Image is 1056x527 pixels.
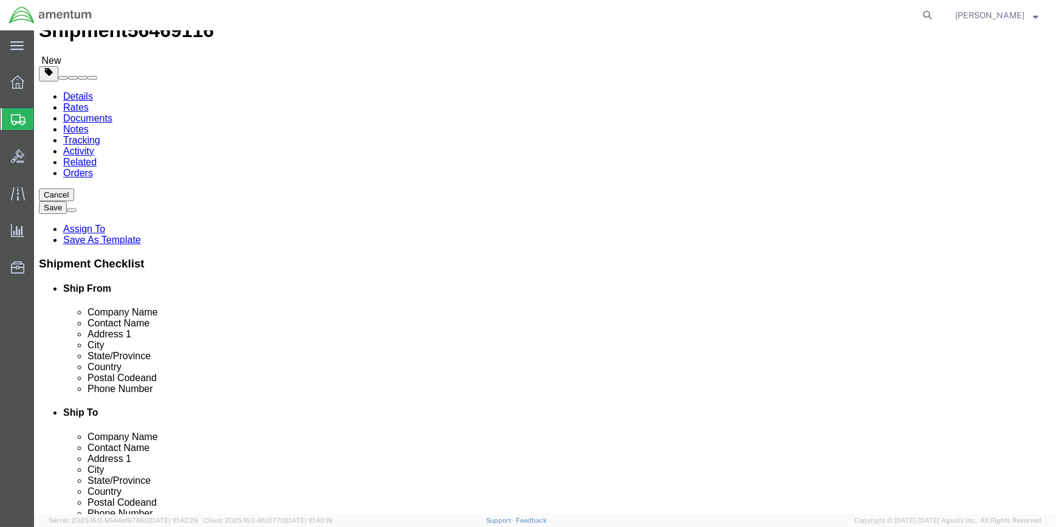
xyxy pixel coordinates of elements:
[149,517,198,524] span: [DATE] 10:42:29
[34,30,1056,514] iframe: FS Legacy Container
[285,517,332,524] span: [DATE] 10:40:19
[49,517,198,524] span: Server: 2025.16.0-9544af67660
[955,8,1039,22] button: [PERSON_NAME]
[516,517,547,524] a: Feedback
[204,517,332,524] span: Client: 2025.16.0-8fc0770
[9,6,92,24] img: logo
[854,515,1041,526] span: Copyright © [DATE]-[DATE] Agistix Inc., All Rights Reserved
[955,9,1024,22] span: Donald Frederiksen
[486,517,516,524] a: Support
